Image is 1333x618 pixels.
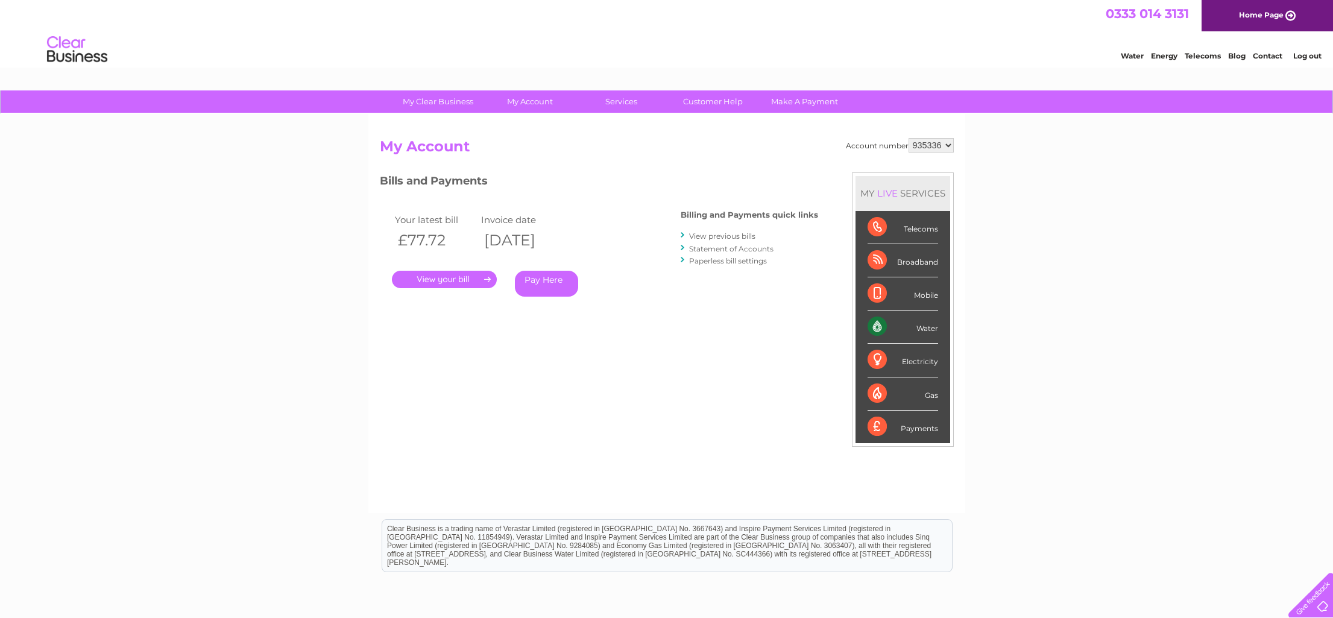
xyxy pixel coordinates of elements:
a: My Account [480,90,579,113]
a: Paperless bill settings [689,256,767,265]
div: Water [868,311,938,344]
a: Water [1121,51,1144,60]
div: MY SERVICES [856,176,950,210]
a: Log out [1293,51,1322,60]
a: Contact [1253,51,1282,60]
div: Gas [868,377,938,411]
a: Services [572,90,671,113]
a: Telecoms [1185,51,1221,60]
img: logo.png [46,31,108,68]
h3: Bills and Payments [380,172,818,194]
div: Clear Business is a trading name of Verastar Limited (registered in [GEOGRAPHIC_DATA] No. 3667643... [382,7,952,58]
div: Broadband [868,244,938,277]
a: Pay Here [515,271,578,297]
a: Statement of Accounts [689,244,774,253]
a: Energy [1151,51,1177,60]
h2: My Account [380,138,954,161]
div: LIVE [875,188,900,199]
div: Mobile [868,277,938,311]
div: Account number [846,138,954,153]
a: My Clear Business [388,90,488,113]
a: Customer Help [663,90,763,113]
td: Your latest bill [392,212,479,228]
div: Electricity [868,344,938,377]
div: Payments [868,411,938,443]
td: Invoice date [478,212,565,228]
th: £77.72 [392,228,479,253]
th: [DATE] [478,228,565,253]
a: Blog [1228,51,1246,60]
a: Make A Payment [755,90,854,113]
h4: Billing and Payments quick links [681,210,818,219]
div: Telecoms [868,211,938,244]
a: View previous bills [689,232,755,241]
a: 0333 014 3131 [1106,6,1189,21]
a: . [392,271,497,288]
